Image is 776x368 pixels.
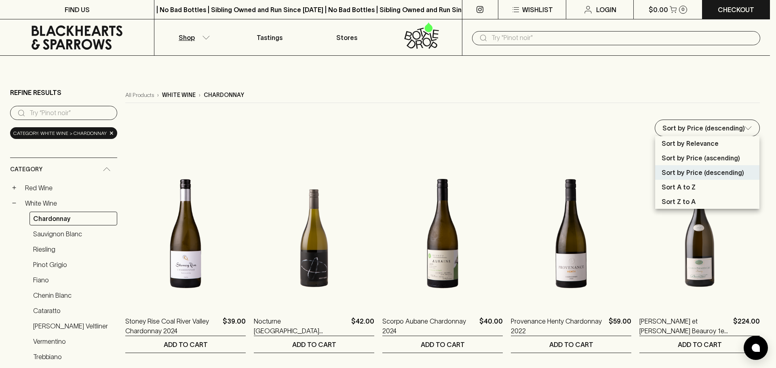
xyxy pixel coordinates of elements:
p: Sort by Price (ascending) [662,153,740,163]
p: Sort by Relevance [662,139,719,148]
img: bubble-icon [752,344,760,352]
p: Sort Z to A [662,197,696,206]
p: Sort by Price (descending) [662,168,744,177]
p: Sort A to Z [662,182,696,192]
